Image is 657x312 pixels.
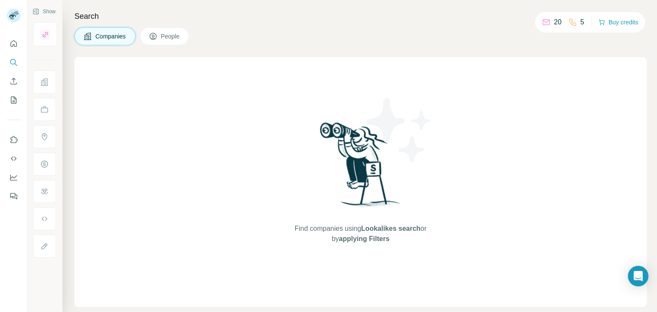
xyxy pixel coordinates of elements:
span: Companies [95,32,127,41]
img: Surfe Illustration - Stars [361,91,438,168]
button: Quick start [7,36,21,51]
button: Search [7,55,21,70]
button: Feedback [7,188,21,204]
button: Use Surfe on LinkedIn [7,132,21,147]
button: Show [27,5,62,18]
button: Buy credits [598,16,638,28]
span: Find companies using or by [292,224,429,244]
div: Open Intercom Messenger [628,266,648,286]
button: Dashboard [7,170,21,185]
p: 20 [554,17,562,27]
img: Surfe Illustration - Woman searching with binoculars [316,120,405,215]
h4: Search [74,10,647,22]
span: applying Filters [339,235,389,242]
button: My lists [7,92,21,108]
button: Use Surfe API [7,151,21,166]
span: Lookalikes search [361,225,420,232]
span: People [161,32,181,41]
p: 5 [580,17,584,27]
button: Enrich CSV [7,74,21,89]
